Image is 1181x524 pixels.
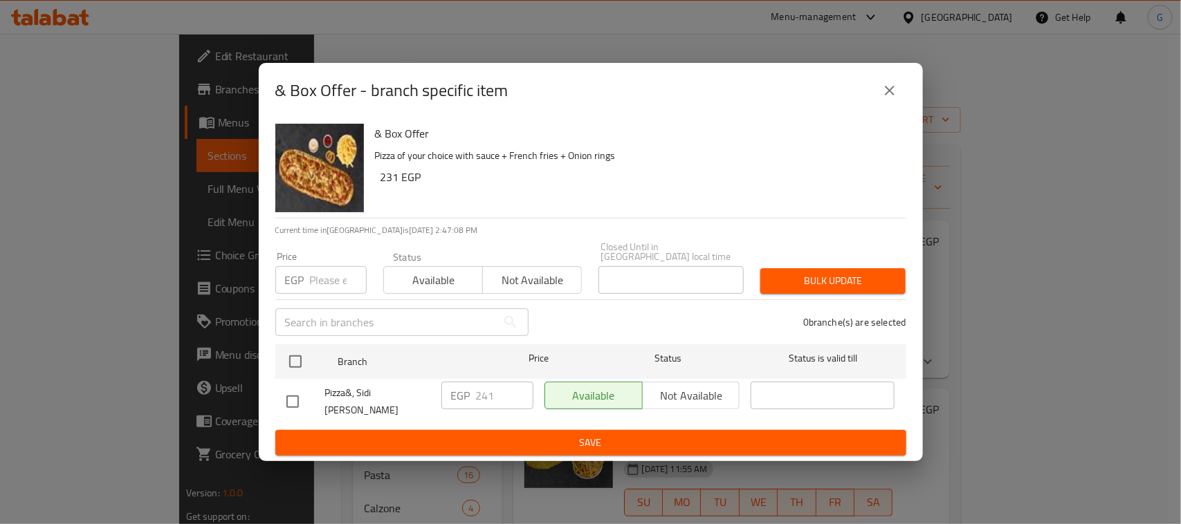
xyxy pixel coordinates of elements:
[275,430,906,456] button: Save
[390,270,477,290] span: Available
[383,266,483,294] button: Available
[493,350,585,367] span: Price
[275,308,497,336] input: Search in branches
[275,79,509,102] h2: & Box Offer - branch specific item
[596,350,740,367] span: Status
[771,272,895,290] span: Bulk update
[760,268,906,294] button: Bulk update
[482,266,582,294] button: Not available
[476,382,533,409] input: Please enter price
[338,353,482,371] span: Branch
[375,124,895,143] h6: & Box Offer
[286,434,895,451] span: Save
[873,74,906,107] button: close
[803,315,906,329] p: 0 branche(s) are selected
[488,270,576,290] span: Not available
[325,384,430,419] span: Pizza&, Sidi [PERSON_NAME]
[451,387,470,404] p: EGP
[751,350,895,367] span: Status is valid till
[375,147,895,165] p: Pizza of your choice with sauce + French fries + Onion rings
[275,224,906,236] p: Current time in [GEOGRAPHIC_DATA] is [DATE] 2:47:08 PM
[310,266,367,294] input: Please enter price
[285,272,304,288] p: EGP
[381,167,895,187] h6: 231 EGP
[275,124,364,212] img: & Box Offer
